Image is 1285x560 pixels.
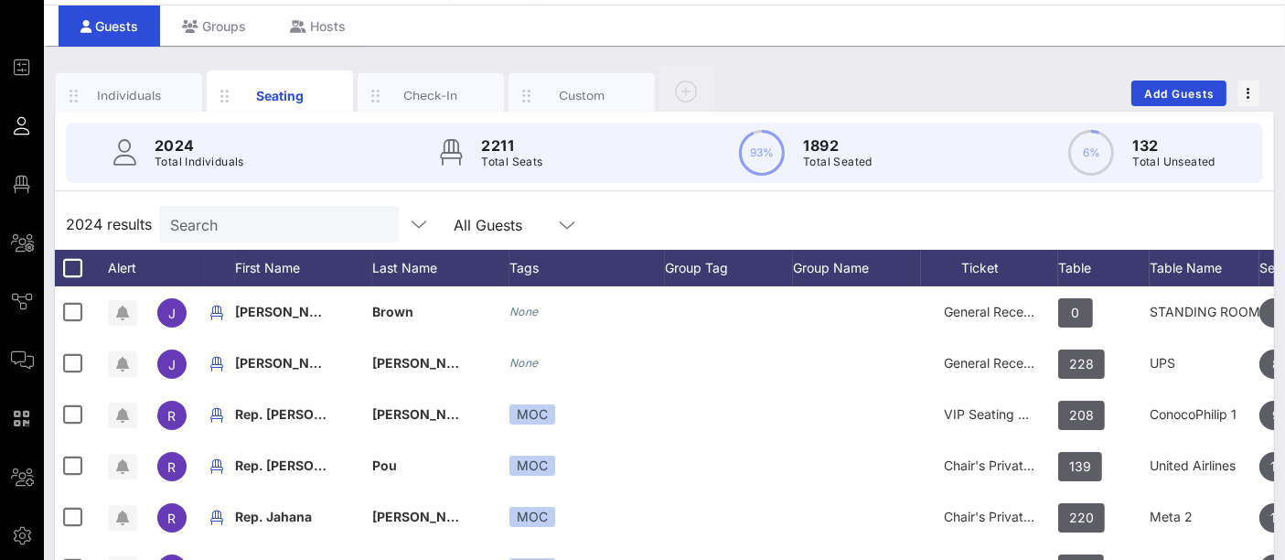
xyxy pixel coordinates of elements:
[481,153,542,171] p: Total Seats
[89,87,170,104] div: Individuals
[454,217,522,233] div: All Guests
[372,458,397,473] span: Pou
[1069,452,1091,481] span: 139
[372,509,480,524] span: [PERSON_NAME]
[168,459,177,475] span: R
[235,304,343,319] span: [PERSON_NAME]
[1150,440,1259,491] div: United Airlines
[944,406,1181,422] span: VIP Seating & Chair's Private Reception
[155,135,244,156] p: 2024
[1150,389,1259,440] div: ConocoPhilip 1
[268,5,368,47] div: Hosts
[235,355,343,371] span: [PERSON_NAME]
[1273,401,1281,430] span: 9
[541,87,623,104] div: Custom
[160,5,268,47] div: Groups
[168,511,177,526] span: R
[155,153,244,171] p: Total Individuals
[803,153,873,171] p: Total Seated
[443,206,589,242] div: All Guests
[1270,452,1284,481] span: 10
[235,458,374,473] span: Rep. [PERSON_NAME]
[1270,503,1284,533] span: 10
[1132,153,1215,171] p: Total Unseated
[1150,286,1259,338] div: STANDING ROOM ONLY- NO TABLE ASSIGNMENT
[921,250,1058,286] div: Ticket
[1273,350,1281,379] span: 8
[509,356,539,370] i: None
[1150,250,1259,286] div: Table Name
[1150,491,1259,543] div: Meta 2
[1143,87,1215,101] span: Add Guests
[509,305,539,318] i: None
[372,355,480,371] span: [PERSON_NAME]
[944,355,1054,371] span: General Reception
[240,86,321,105] div: Seating
[59,5,160,47] div: Guests
[1131,81,1226,106] button: Add Guests
[944,509,1095,524] span: Chair's Private Reception
[509,507,555,527] div: MOC
[509,404,555,425] div: MOC
[1072,298,1080,328] span: 0
[1069,503,1094,533] span: 220
[509,250,665,286] div: Tags
[235,406,374,422] span: Rep. [PERSON_NAME]
[235,509,312,524] span: Rep. Jahana
[1273,298,1280,328] span: 5
[793,250,921,286] div: Group Name
[803,135,873,156] p: 1892
[391,87,472,104] div: Check-In
[66,213,152,235] span: 2024 results
[665,250,793,286] div: Group Tag
[168,306,176,321] span: J
[1069,401,1094,430] span: 208
[509,456,555,476] div: MOC
[1058,250,1150,286] div: Table
[100,250,145,286] div: Alert
[1150,338,1259,389] div: UPS
[168,357,176,372] span: J
[235,250,372,286] div: First Name
[168,408,177,424] span: R
[944,304,1054,319] span: General Reception
[481,135,542,156] p: 2211
[1069,350,1094,379] span: 228
[372,304,413,319] span: Brown
[372,250,509,286] div: Last Name
[372,406,480,422] span: [PERSON_NAME]
[1132,135,1215,156] p: 132
[944,458,1095,473] span: Chair's Private Reception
